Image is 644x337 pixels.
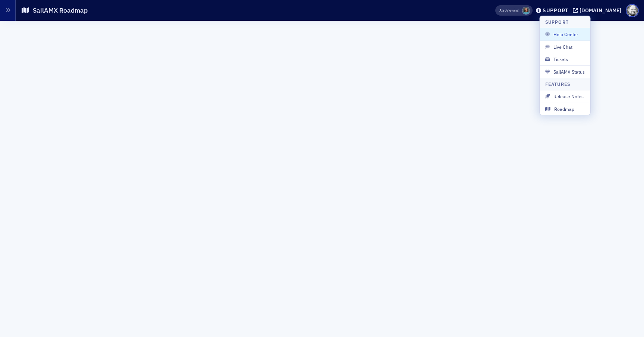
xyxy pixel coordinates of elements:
[499,8,518,13] span: Viewing
[545,44,585,50] span: Live Chat
[540,90,590,102] button: Release Notes
[540,65,590,78] button: SailAMX Status
[545,19,569,25] h4: Support
[545,81,571,87] h4: Features
[626,4,639,17] span: Profile
[545,31,585,38] span: Help Center
[545,68,585,75] span: SailAMX Status
[545,93,585,100] span: Release Notes
[545,56,585,62] span: Tickets
[545,106,585,112] span: Roadmap
[499,8,506,13] div: Also
[33,6,88,15] h1: SailAMX Roadmap
[540,103,590,115] button: Roadmap
[522,7,530,15] span: Margaret DeRoose
[540,53,590,65] button: Tickets
[580,7,621,14] div: [DOMAIN_NAME]
[540,28,590,40] button: Help Center
[573,8,624,13] button: [DOMAIN_NAME]
[540,41,590,53] button: Live Chat
[543,7,568,14] div: Support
